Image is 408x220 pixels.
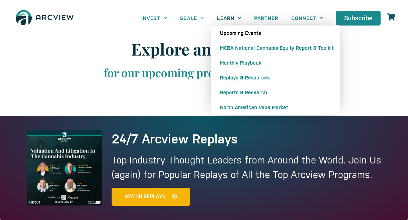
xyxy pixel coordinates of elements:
[211,70,340,85] a: Replays & Resources
[30,65,378,80] h3: for our upcoming programs and events
[112,130,238,146] a: 24/7 Arcview Replays
[336,11,381,26] a: Subscribe
[211,40,340,55] a: MCBA National Cannabis Equity Report & Toolkit
[211,55,340,70] a: Monthly Playbook
[248,11,285,25] a: PARTNER
[112,153,381,181] a: Top Industry Thought Leaders from Around the World. Join Us (again) for Popular Replays of All th...
[135,11,330,25] nav: Menu
[174,11,210,25] a: SCALE
[135,11,174,25] a: INVEST
[211,11,248,25] a: LEARN
[124,194,165,199] span: Watch Replays
[13,6,76,30] img: The Arcview Group
[211,85,340,100] a: Reports & Research
[112,188,190,206] a: Watch Replays
[30,39,378,59] h1: Explore and Join Us
[285,11,330,25] a: CONNECT
[211,25,340,115] ul: LEARN
[211,100,340,115] a: North American Vape Market
[211,26,340,40] a: Upcoming Events
[344,15,373,21] span: Subscribe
